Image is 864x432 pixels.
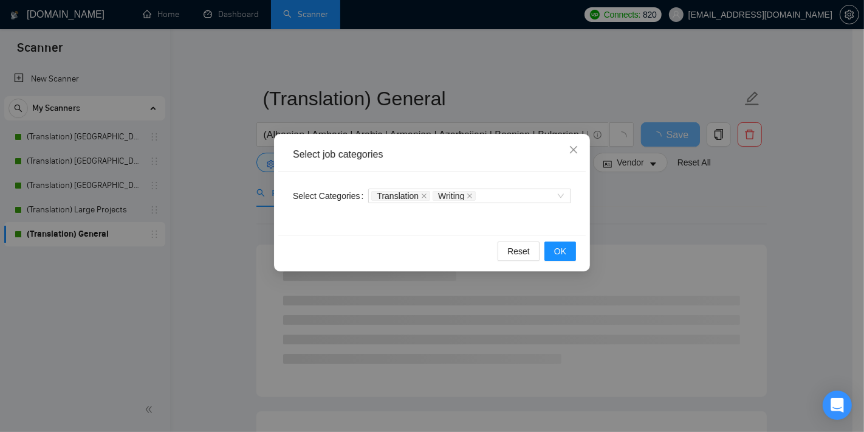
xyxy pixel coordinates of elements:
[371,191,430,201] span: Translation
[438,192,464,200] span: Writing
[557,134,590,167] button: Close
[377,192,419,200] span: Translation
[498,242,540,261] button: Reset
[433,191,476,201] span: Writing
[293,186,368,206] label: Select Categories
[569,145,578,155] span: close
[544,242,576,261] button: OK
[421,193,427,199] span: close
[507,245,530,258] span: Reset
[467,193,473,199] span: close
[293,148,571,161] div: Select job categories
[823,391,852,420] div: Open Intercom Messenger
[554,245,566,258] span: OK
